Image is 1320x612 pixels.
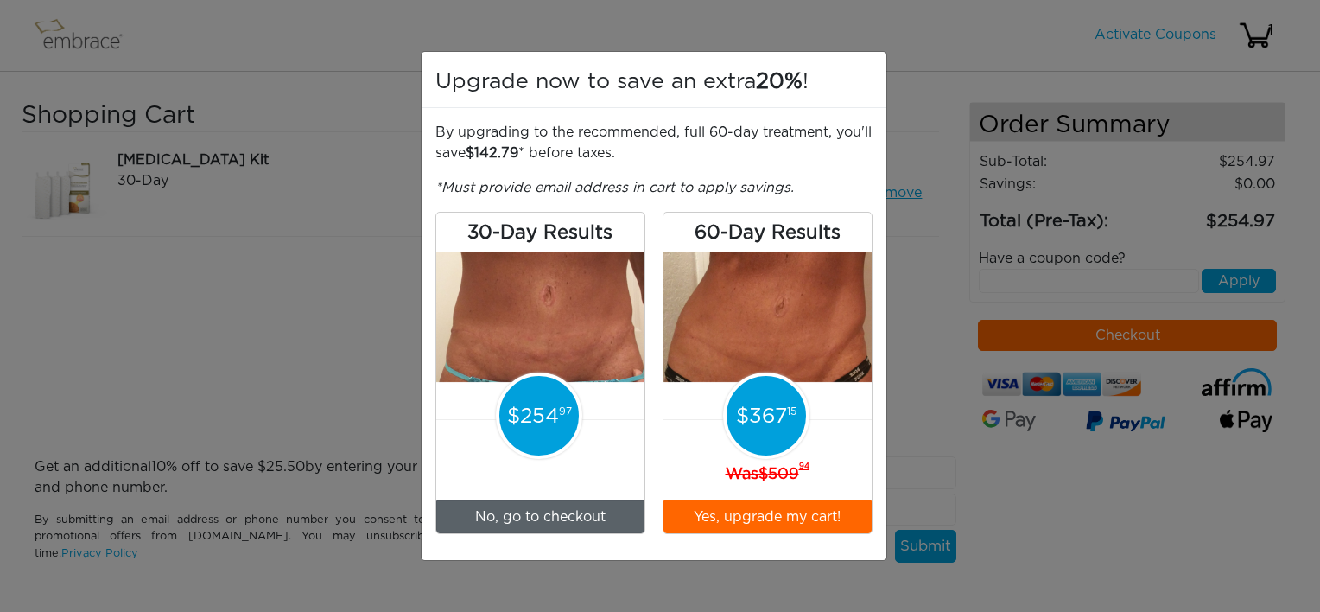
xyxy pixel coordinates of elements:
p: By upgrading to the recommended, full 60-day treatment, you'll save * before taxes. [435,122,873,163]
b: Was [726,467,809,482]
a: No, go to checkout [436,500,644,533]
span: 509 [758,467,799,482]
h5: Upgrade now to save an extra ! [435,66,809,99]
h3: 60-Day Results [663,213,872,252]
i: *Must provide email address in cart to apply savings. [435,181,794,194]
span: 142.79 [466,146,518,160]
span: 97 [559,406,572,417]
h3: 30-Day Results [436,213,644,252]
img: TT60.png [663,252,872,418]
span: 254 [507,406,559,427]
span: 15 [787,406,796,417]
button: Yes, upgrade my cart! [663,500,872,533]
img: TT30.png [436,252,644,418]
span: 20% [756,71,803,92]
span: 367 [736,406,787,427]
sup: 94 [799,462,809,470]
